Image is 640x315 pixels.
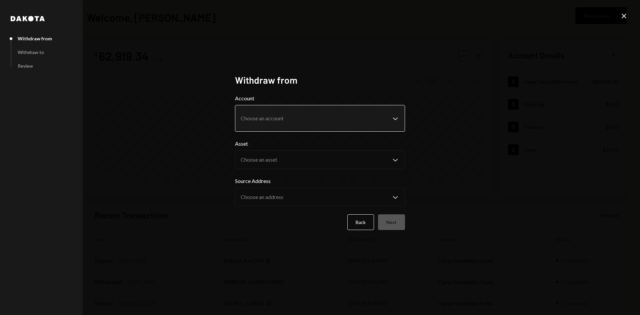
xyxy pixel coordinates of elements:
button: Asset [235,150,405,169]
div: Withdraw to [18,49,44,55]
div: Withdraw from [18,36,52,41]
button: Account [235,105,405,132]
div: Review [18,63,33,69]
h2: Withdraw from [235,74,405,87]
button: Back [347,214,374,230]
label: Asset [235,140,405,148]
button: Source Address [235,188,405,206]
label: Source Address [235,177,405,185]
label: Account [235,94,405,102]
